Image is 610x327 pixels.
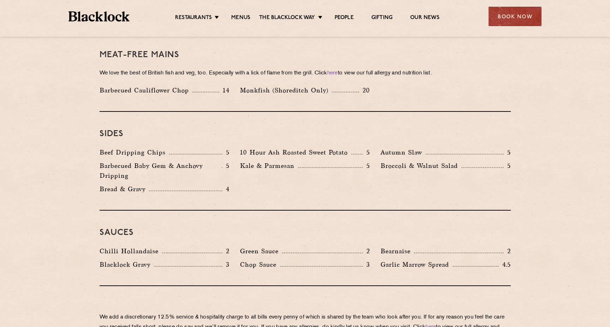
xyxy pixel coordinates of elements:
[381,260,453,270] p: Garlic Marrow Spread
[231,14,250,22] a: Menus
[222,260,229,269] p: 3
[410,14,439,22] a: Our News
[363,148,370,157] p: 5
[100,246,162,256] p: Chilli Hollandaise
[222,184,229,194] p: 4
[68,11,130,22] img: BL_Textured_Logo-footer-cropped.svg
[222,161,229,170] p: 5
[489,7,542,26] div: Book Now
[175,14,212,22] a: Restaurants
[100,161,222,181] p: Barbecued Baby Gem & Anchovy Dripping
[504,161,511,170] p: 5
[219,86,229,95] p: 14
[504,148,511,157] p: 5
[359,86,370,95] p: 20
[100,147,169,157] p: Beef Dripping Chips
[222,148,229,157] p: 5
[259,14,315,22] a: The Blacklock Way
[499,260,511,269] p: 4.5
[240,246,282,256] p: Green Sauce
[100,260,154,270] p: Blacklock Gravy
[381,246,414,256] p: Bearnaise
[363,247,370,256] p: 2
[335,14,354,22] a: People
[100,50,511,60] h3: Meat-Free mains
[100,129,511,139] h3: Sides
[381,161,461,171] p: Broccoli & Walnut Salad
[100,85,192,95] p: Barbecued Cauliflower Chop
[363,260,370,269] p: 3
[363,161,370,170] p: 5
[240,147,351,157] p: 10 Hour Ash Roasted Sweet Potato
[240,85,332,95] p: Monkfish (Shoreditch Only)
[327,71,338,76] a: here
[100,68,511,78] p: We love the best of British fish and veg, too. Especially with a lick of flame from the grill. Cl...
[240,260,280,270] p: Chop Sauce
[100,184,149,194] p: Bread & Gravy
[504,247,511,256] p: 2
[381,147,426,157] p: Autumn Slaw
[371,14,393,22] a: Gifting
[222,247,229,256] p: 2
[240,161,298,171] p: Kale & Parmesan
[100,228,511,237] h3: Sauces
